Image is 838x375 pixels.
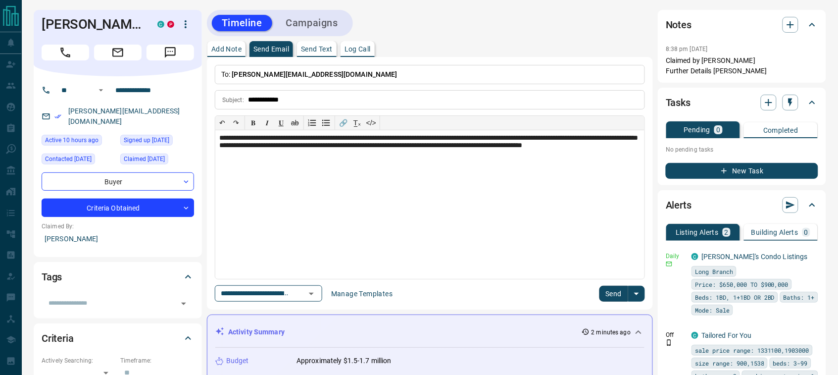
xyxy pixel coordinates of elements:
[42,45,89,60] span: Call
[232,70,397,78] span: [PERSON_NAME][EMAIL_ADDRESS][DOMAIN_NAME]
[42,269,62,285] h2: Tags
[120,356,194,365] p: Timeframe:
[226,356,249,366] p: Budget
[305,116,319,130] button: Numbered list
[599,286,629,302] button: Send
[42,265,194,289] div: Tags
[45,154,92,164] span: Contacted [DATE]
[157,21,164,28] div: condos.ca
[695,305,730,315] span: Mode: Sale
[215,116,229,130] button: ↶
[666,17,691,33] h2: Notes
[291,119,299,127] s: ab
[215,65,645,84] p: To:
[177,297,191,311] button: Open
[94,45,142,60] span: Email
[42,330,74,346] h2: Criteria
[666,339,673,346] svg: Push Notification Only
[666,252,686,261] p: Daily
[68,107,180,125] a: [PERSON_NAME][EMAIL_ADDRESS][DOMAIN_NAME]
[304,287,318,301] button: Open
[319,116,333,130] button: Bullet list
[701,253,808,261] a: [PERSON_NAME]'s Condo Listings
[763,127,798,134] p: Completed
[691,253,698,260] div: condos.ca
[666,163,818,179] button: New Task
[253,46,289,53] p: Send Email
[666,55,818,76] p: Claimed by [PERSON_NAME] Further Details [PERSON_NAME]
[167,21,174,28] div: property.ca
[695,279,789,289] span: Price: $650,000 TO $900,000
[120,154,194,167] div: Fri Nov 12 2021
[725,229,729,236] p: 2
[147,45,194,60] span: Message
[42,222,194,231] p: Claimed By:
[676,229,719,236] p: Listing Alerts
[666,142,818,157] p: No pending tasks
[666,197,691,213] h2: Alerts
[666,13,818,37] div: Notes
[592,328,631,337] p: 2 minutes ago
[695,345,809,355] span: sale price range: 1331100,1903000
[773,358,808,368] span: beds: 3-99
[751,229,798,236] p: Building Alerts
[42,135,115,149] div: Mon Sep 15 2025
[325,286,398,302] button: Manage Templates
[42,154,115,167] div: Sun Nov 14 2021
[42,172,194,191] div: Buyer
[95,84,107,96] button: Open
[301,46,333,53] p: Send Text
[666,91,818,114] div: Tasks
[364,116,378,130] button: </>
[246,116,260,130] button: 𝐁
[276,15,348,31] button: Campaigns
[666,95,690,110] h2: Tasks
[288,116,302,130] button: ab
[279,119,284,127] span: 𝐔
[684,126,711,133] p: Pending
[229,116,243,130] button: ↷
[124,135,169,145] span: Signed up [DATE]
[211,46,242,53] p: Add Note
[691,332,698,339] div: condos.ca
[296,356,392,366] p: Approximately $1.5-1.7 million
[42,326,194,350] div: Criteria
[54,113,61,120] svg: Email Verified
[666,261,673,268] svg: Email
[666,46,708,53] p: 8:38 pm [DATE]
[42,16,143,32] h1: [PERSON_NAME]
[42,231,194,247] p: [PERSON_NAME]
[701,331,752,339] a: Tailored For You
[804,229,808,236] p: 0
[215,323,644,341] div: Activity Summary2 minutes ago
[695,292,775,302] span: Beds: 1BD, 1+1BD OR 2BD
[124,154,165,164] span: Claimed [DATE]
[695,267,733,276] span: Long Branch
[42,199,194,217] div: Criteria Obtained
[260,116,274,130] button: 𝑰
[228,327,285,337] p: Activity Summary
[274,116,288,130] button: 𝐔
[599,286,645,302] div: split button
[222,96,244,105] p: Subject:
[784,292,815,302] span: Baths: 1+
[42,356,115,365] p: Actively Searching:
[345,46,371,53] p: Log Call
[350,116,364,130] button: T̲ₓ
[337,116,350,130] button: 🔗
[666,193,818,217] div: Alerts
[120,135,194,149] div: Wed Aug 25 2021
[212,15,272,31] button: Timeline
[716,126,720,133] p: 0
[695,358,764,368] span: size range: 900,1538
[666,330,686,339] p: Off
[45,135,99,145] span: Active 10 hours ago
